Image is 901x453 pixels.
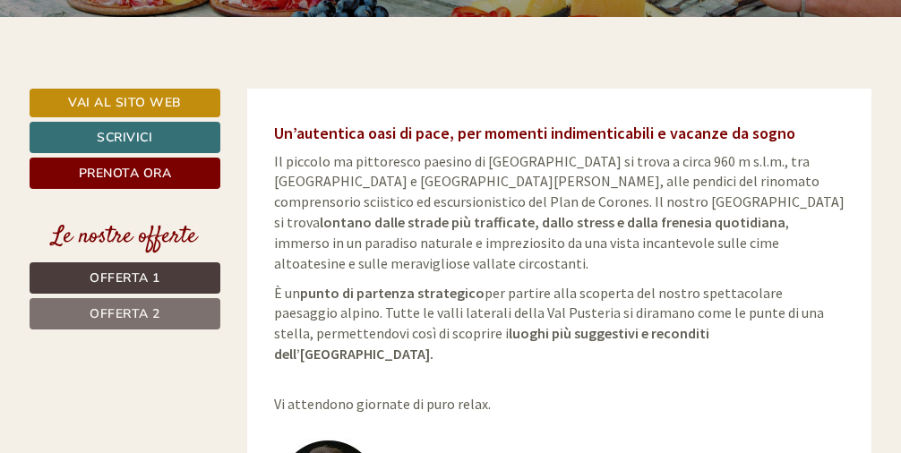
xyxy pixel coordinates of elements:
div: Buon giorno, come possiamo aiutarla? [13,48,272,103]
span: Vi attendono giornate di puro relax. [274,374,491,413]
span: È un per partire alla scoperta del nostro spettacolare paesaggio alpino. Tutte le valli laterali ... [274,284,824,363]
span: Offerta 1 [90,269,160,286]
span: Il piccolo ma pittoresco paesino di [GEOGRAPHIC_DATA] si trova a circa 960 m s.l.m., tra [GEOGRAP... [274,152,845,272]
small: 22:44 [27,87,263,99]
div: [GEOGRAPHIC_DATA] [27,52,263,66]
div: Le nostre offerte [30,220,220,253]
strong: lontano dalle strade più trafficate, dallo stress e dalla frenesia quotidiana [320,213,785,231]
strong: punto di partenza strategico [300,284,485,302]
div: martedì [246,13,326,44]
a: Prenota ora [30,158,220,189]
a: Scrivici [30,122,220,153]
a: Vai al sito web [30,89,220,117]
span: Un’autentica oasi di pace, per momenti indimenticabili e vacanze da sogno [274,123,795,143]
span: Offerta 2 [90,305,160,322]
